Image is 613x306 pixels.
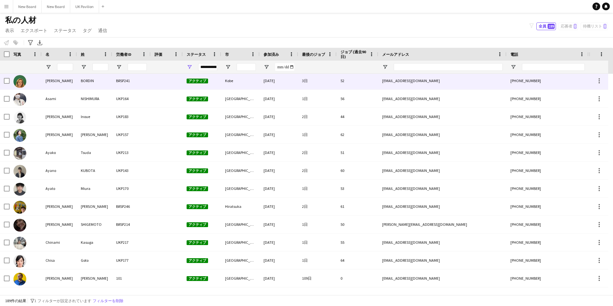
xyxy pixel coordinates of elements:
div: [DATE] [260,126,298,143]
div: [PHONE_NUMBER] [507,72,589,89]
div: [EMAIL_ADDRESS][DOMAIN_NAME] [378,180,507,197]
div: 2日 [298,198,337,215]
div: [GEOGRAPHIC_DATA] [221,126,260,143]
div: [EMAIL_ADDRESS][DOMAIN_NAME] [378,198,507,215]
span: アクティブ [187,132,208,137]
span: 評価 [155,52,162,57]
div: 1日 [298,126,337,143]
div: [DATE] [260,216,298,233]
div: [PHONE_NUMBER] [507,126,589,143]
a: タグ [80,26,94,35]
div: 2日 [298,144,337,161]
input: 労働者ID フィルター入力 [128,63,147,71]
div: Ayano [42,162,77,179]
button: 全員189 [536,22,556,30]
div: [PERSON_NAME] [42,269,77,287]
input: メールアドレス フィルター入力 [394,63,503,71]
div: [GEOGRAPHIC_DATA] [221,180,260,197]
div: 52 [337,72,378,89]
div: [PHONE_NUMBER] [507,144,589,161]
span: アクティブ [187,150,208,155]
span: アクティブ [187,79,208,83]
img: Bruno Abe [13,201,26,214]
div: Ohta [77,287,112,305]
span: メールアドレス [382,52,409,57]
span: アクティブ [187,97,208,101]
img: Aya WATANABE [13,129,26,142]
div: UKP217 [112,234,151,251]
div: KUBOTA [77,162,112,179]
div: [PERSON_NAME] [77,198,112,215]
div: [GEOGRAPHIC_DATA] [221,144,260,161]
div: UKP143 [112,162,151,179]
div: 1日 [298,90,337,107]
div: 50 [337,216,378,233]
div: [PHONE_NUMBER] [507,251,589,269]
img: Ana BORDIN [13,75,26,88]
div: [PERSON_NAME] [77,269,112,287]
div: Kobe [221,72,260,89]
span: アクティブ [187,115,208,119]
a: 表示 [3,26,17,35]
span: アクティブ [187,240,208,245]
div: [EMAIL_ADDRESS][DOMAIN_NAME] [378,162,507,179]
div: [PHONE_NUMBER] [507,90,589,107]
div: Hiratsuka [221,198,260,215]
div: [DATE] [260,234,298,251]
div: Kasuga [77,234,112,251]
span: ジョブ (過去90日) [340,49,367,59]
div: Chisa [42,251,77,269]
span: 写真 [13,52,21,57]
span: 1 フィルターが設定されています [34,298,91,303]
input: 名 フィルター入力 [57,63,73,71]
div: [EMAIL_ADDRESS][DOMAIN_NAME] [378,234,507,251]
div: [PHONE_NUMBER] [507,216,589,233]
div: [DATE] [260,251,298,269]
div: Ayako [42,144,77,161]
input: 電話 フィルター入力 [522,63,585,71]
div: [PERSON_NAME] [42,126,77,143]
button: フィルターを削除 [91,297,125,304]
span: 表示 [5,28,14,33]
div: [DATE] [260,269,298,287]
div: 0 [337,269,378,287]
span: 私の人材 [5,15,36,25]
div: 62 [337,126,378,143]
a: 通信 [96,26,110,35]
div: UKP219 [112,287,151,305]
span: 電話 [510,52,518,57]
div: 51 [337,144,378,161]
span: アクティブ [187,222,208,227]
button: フィルターメニューを開く [46,64,51,70]
a: エクスポート [18,26,50,35]
div: [PHONE_NUMBER] [507,287,589,305]
div: [EMAIL_ADDRESS][DOMAIN_NAME] [378,251,507,269]
span: 労働者ID [116,52,131,57]
img: Caroline SHIGEMOTO [13,219,26,232]
div: Goto [77,251,112,269]
div: [GEOGRAPHIC_DATA] [221,162,260,179]
div: BRSP214 [112,216,151,233]
div: [DATE] [260,198,298,215]
div: [EMAIL_ADDRESS][DOMAIN_NAME] [378,287,507,305]
button: フィルターメニューを開く [81,64,87,70]
div: 60 [337,162,378,179]
span: ステータス [187,52,206,57]
div: [GEOGRAPHIC_DATA] [221,251,260,269]
input: 市 フィルター入力 [237,63,256,71]
img: Ayako Tsuda [13,147,26,160]
div: 1日 [298,216,337,233]
div: [DATE] [260,180,298,197]
div: [GEOGRAPHIC_DATA] [221,269,260,287]
div: [PHONE_NUMBER] [507,108,589,125]
div: 2日 [298,108,337,125]
input: 姓 フィルター入力 [92,63,108,71]
button: New Board [42,0,70,13]
div: [EMAIL_ADDRESS][DOMAIN_NAME] [378,269,507,287]
div: 2日 [298,162,337,179]
div: Daiki [42,287,77,305]
div: 64 [337,251,378,269]
div: [PERSON_NAME] [77,126,112,143]
div: Ayato [42,180,77,197]
div: [PHONE_NUMBER] [507,198,589,215]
